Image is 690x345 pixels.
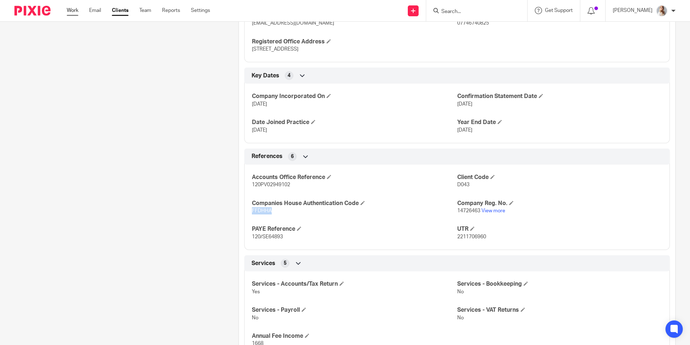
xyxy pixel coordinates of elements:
h4: Company Incorporated On [252,93,457,100]
span: [DATE] [252,102,267,107]
p: [PERSON_NAME] [613,7,652,14]
span: No [457,289,464,294]
img: Pixie [14,6,51,16]
h4: Services - VAT Returns [457,306,662,314]
span: [EMAIL_ADDRESS][DOMAIN_NAME] [252,21,334,26]
span: 4 [288,72,291,79]
h4: PAYE Reference [252,225,457,233]
a: Team [139,7,151,14]
span: [STREET_ADDRESS] [252,47,298,52]
span: References [252,153,283,160]
img: IMG_9968.jpg [656,5,668,17]
h4: Date Joined Practice [252,119,457,126]
h4: Client Code [457,174,662,181]
span: [DATE] [457,128,472,133]
span: FFDHHA [252,208,272,213]
a: View more [481,208,505,213]
span: Services [252,260,275,267]
span: 6 [291,153,294,160]
span: No [252,315,258,320]
a: Clients [112,7,128,14]
span: 07746740825 [457,21,489,26]
span: [DATE] [457,102,472,107]
span: 5 [284,260,287,267]
span: Yes [252,289,260,294]
a: Settings [191,7,210,14]
span: 2211706960 [457,234,486,239]
h4: UTR [457,225,662,233]
h4: Companies House Authentication Code [252,200,457,207]
h4: Services - Payroll [252,306,457,314]
h4: Company Reg. No. [457,200,662,207]
h4: Accounts Office Reference [252,174,457,181]
span: Key Dates [252,72,279,80]
a: Work [67,7,78,14]
h4: Services - Bookkeeping [457,280,662,288]
span: No [457,315,464,320]
span: 14726463 [457,208,480,213]
span: 120/SE64893 [252,234,283,239]
span: D043 [457,182,470,187]
h4: Confirmation Statement Date [457,93,662,100]
span: Get Support [545,8,573,13]
a: Reports [162,7,180,14]
h4: Year End Date [457,119,662,126]
span: 120PV02949102 [252,182,290,187]
h4: Annual Fee Income [252,332,457,340]
h4: Services - Accounts/Tax Return [252,280,457,288]
input: Search [441,9,506,15]
span: [DATE] [252,128,267,133]
h4: Registered Office Address [252,38,457,46]
a: Email [89,7,101,14]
